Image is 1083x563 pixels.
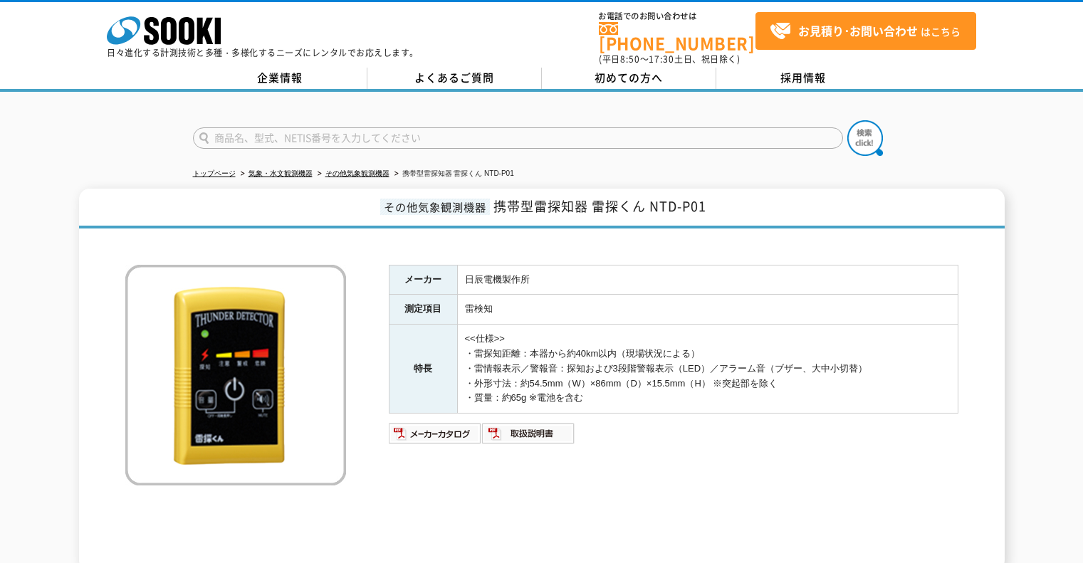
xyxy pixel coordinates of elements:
[389,295,457,325] th: 測定項目
[392,167,514,181] li: 携帯型雷探知器 雷探くん NTD-P01
[649,53,674,65] span: 17:30
[599,53,740,65] span: (平日 ～ 土日、祝日除く)
[493,196,706,216] span: 携帯型雷探知器 雷探くん NTD-P01
[847,120,883,156] img: btn_search.png
[620,53,640,65] span: 8:50
[389,431,482,442] a: メーカーカタログ
[798,22,918,39] strong: お見積り･お問い合わせ
[457,325,958,414] td: <<仕様>> ・雷探知距離：本器から約40km以内（現場状況による） ・雷情報表示／警報音：探知および3段階警報表示（LED）／アラーム音（ブザー、大中小切替） ・外形寸法：約54.5mm（W）...
[482,431,575,442] a: 取扱説明書
[389,325,457,414] th: 特長
[770,21,961,42] span: はこちら
[248,169,313,177] a: 気象・水文観測機器
[193,169,236,177] a: トップページ
[482,422,575,445] img: 取扱説明書
[755,12,976,50] a: お見積り･お問い合わせはこちら
[599,12,755,21] span: お電話でのお問い合わせは
[716,68,891,89] a: 採用情報
[380,199,490,215] span: その他気象観測機器
[542,68,716,89] a: 初めての方へ
[367,68,542,89] a: よくあるご質問
[389,422,482,445] img: メーカーカタログ
[389,265,457,295] th: メーカー
[193,127,843,149] input: 商品名、型式、NETIS番号を入力してください
[107,48,419,57] p: 日々進化する計測技術と多種・多様化するニーズにレンタルでお応えします。
[599,22,755,51] a: [PHONE_NUMBER]
[325,169,389,177] a: その他気象観測機器
[595,70,663,85] span: 初めての方へ
[457,265,958,295] td: 日辰電機製作所
[457,295,958,325] td: 雷検知
[193,68,367,89] a: 企業情報
[125,265,346,485] img: 携帯型雷探知器 雷探くん NTD-P01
